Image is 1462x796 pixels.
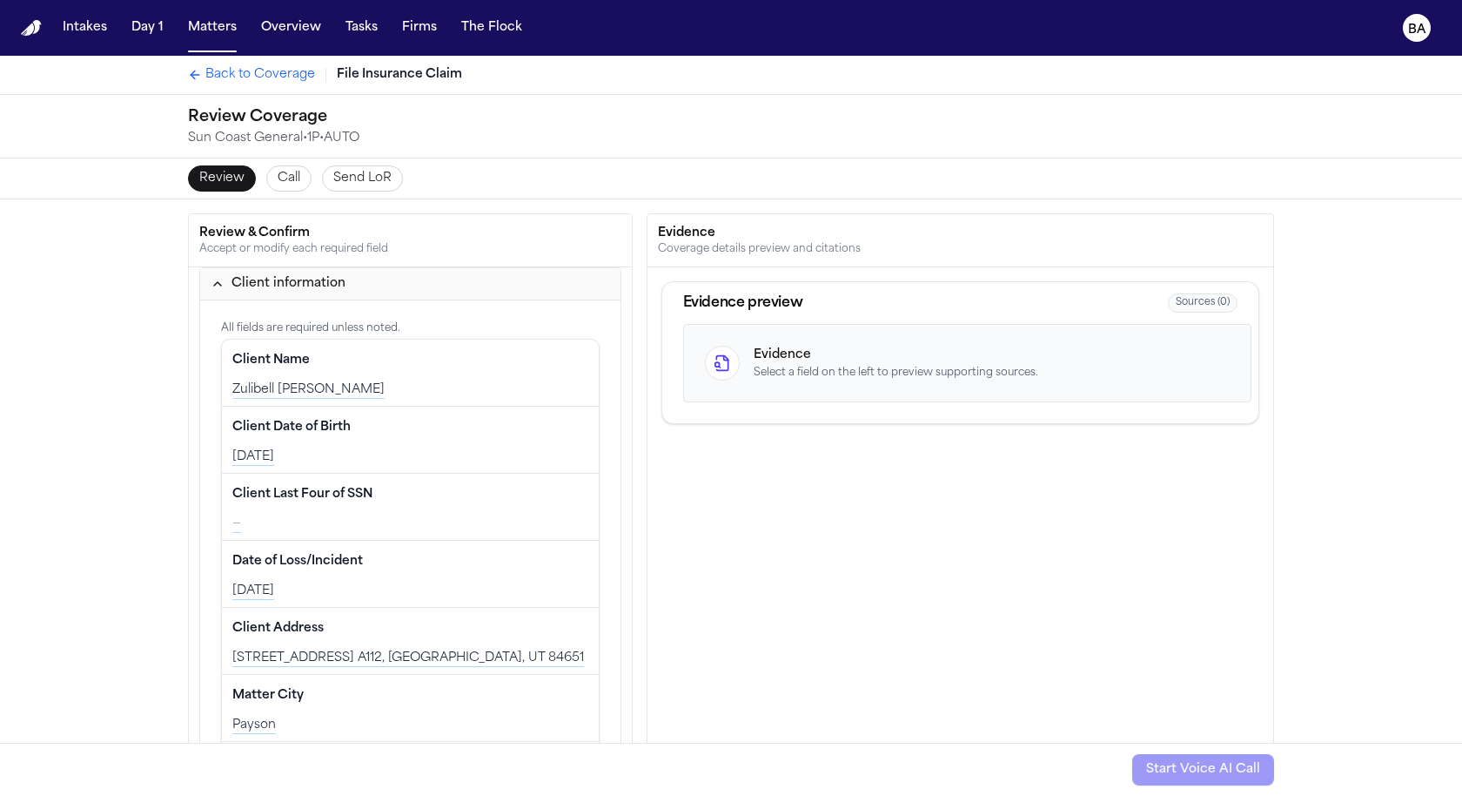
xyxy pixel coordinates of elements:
div: Coverage details preview and citations [658,242,1263,256]
button: Firms [395,12,444,44]
button: Overview [254,12,328,44]
button: The Flock [454,12,529,44]
div: [DATE] [232,449,588,466]
div: [DATE] [232,583,588,600]
span: Client Address [232,620,324,637]
button: Day 1 [124,12,171,44]
div: Review & Confirm [199,225,621,242]
span: Sources ( 0 ) [1168,293,1237,314]
img: Finch Logo [21,20,42,37]
button: Client information [200,268,620,300]
button: Matters [181,12,244,44]
a: Back to Coverage [188,66,315,84]
span: Client Date of Birth [232,419,351,436]
span: Review [199,170,245,187]
div: Zulibell [PERSON_NAME] [232,381,588,399]
div: Payson [232,717,588,734]
span: Send LoR [333,170,392,187]
text: BA [1408,24,1426,36]
span: Client Name [232,352,310,369]
span: Matter City [232,687,304,705]
a: Home [21,20,42,37]
button: Tasks [339,12,385,44]
div: Date of Loss/Incident (required) [222,541,599,608]
div: Select a field on the left to preview supporting sources. [754,366,1038,380]
div: Evidence [658,225,1263,242]
span: Call [278,170,300,187]
div: All fields are required unless noted. [221,321,600,335]
div: Evidence [754,347,1038,364]
div: Evidence preview [683,293,803,314]
div: Client Last Four of SSN (required) [222,474,599,541]
span: Back to Coverage [205,66,315,84]
span: File Insurance Claim [337,66,462,84]
button: Review [188,165,256,192]
button: Call [266,165,312,192]
span: — [232,517,241,530]
div: Client Date of Birth (required) [222,407,599,474]
div: Sun Coast General • 1P • AUTO [188,130,359,147]
div: Matter City (required) [222,675,599,742]
div: Client Name (required) [222,340,599,407]
button: Intakes [56,12,114,44]
div: Client Address (required) [222,608,599,675]
span: Date of Loss/Incident [232,553,363,570]
h1: Review Coverage [188,105,359,130]
div: [STREET_ADDRESS] A112, [GEOGRAPHIC_DATA], UT 84651 [232,650,588,667]
span: Client Last Four of SSN [232,486,372,503]
button: Send LoR [322,165,403,192]
div: Client information [231,275,345,293]
div: Accept or modify each required field [199,242,621,256]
